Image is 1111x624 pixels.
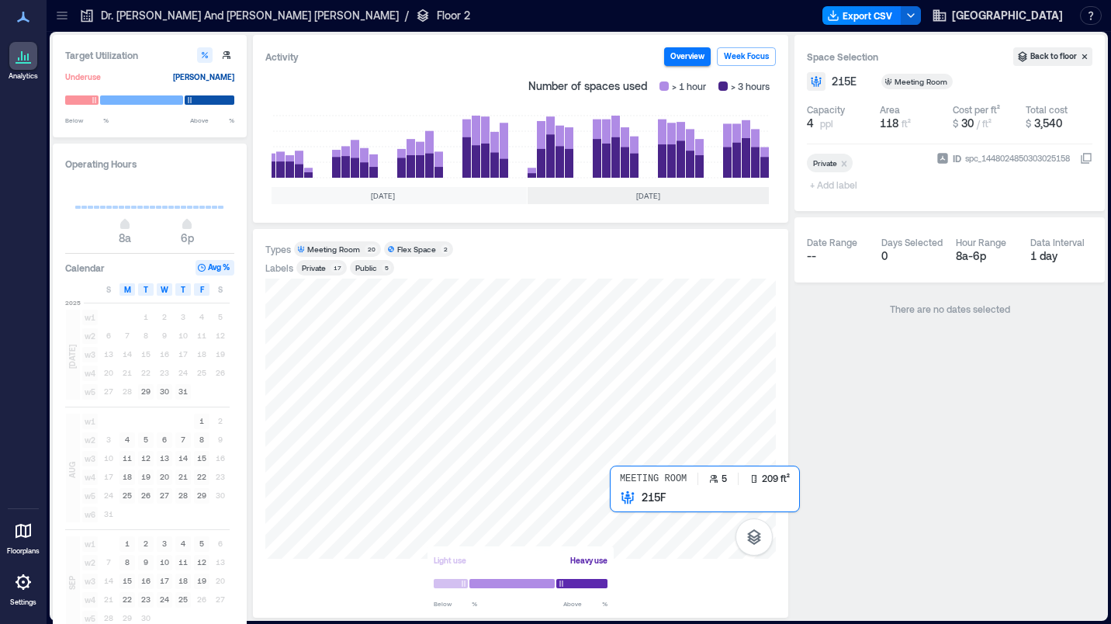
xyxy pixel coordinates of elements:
[717,47,776,66] button: Week Focus
[5,563,42,612] a: Settings
[880,103,900,116] div: Area
[144,283,148,296] span: T
[881,236,943,248] div: Days Selected
[160,557,169,567] text: 10
[302,262,326,273] div: Private
[961,116,974,130] span: 30
[190,116,234,125] span: Above %
[197,453,206,463] text: 15
[178,595,188,604] text: 25
[181,283,185,296] span: T
[162,539,167,548] text: 3
[822,6,902,25] button: Export CSV
[161,283,168,296] span: W
[141,387,151,396] text: 29
[902,118,911,129] span: ft²
[82,592,98,608] span: w4
[672,78,706,94] span: > 1 hour
[160,472,169,481] text: 20
[125,435,130,444] text: 4
[160,576,169,585] text: 17
[813,158,837,168] div: Private
[124,283,131,296] span: M
[123,576,132,585] text: 15
[4,37,43,85] a: Analytics
[173,69,234,85] div: [PERSON_NAME]
[977,118,992,129] span: / ft²
[1026,103,1068,116] div: Total cost
[65,260,105,276] h3: Calendar
[125,557,130,567] text: 8
[1026,118,1031,129] span: $
[141,595,151,604] text: 23
[181,435,185,444] text: 7
[199,435,204,444] text: 8
[82,310,98,325] span: w1
[82,488,98,504] span: w5
[178,472,188,481] text: 21
[65,156,234,172] h3: Operating Hours
[927,3,1068,28] button: [GEOGRAPHIC_DATA]
[178,557,188,567] text: 11
[196,260,234,276] button: Avg %
[144,557,148,567] text: 9
[199,539,204,548] text: 5
[160,453,169,463] text: 13
[1013,47,1092,66] button: Back to floor
[365,244,378,254] div: 20
[953,151,961,166] span: ID
[434,599,477,608] span: Below %
[890,303,1010,314] span: There are no dates selected
[144,539,148,548] text: 2
[160,491,169,500] text: 27
[355,262,377,273] div: Public
[2,512,44,560] a: Floorplans
[65,116,109,125] span: Below %
[178,491,188,500] text: 28
[125,539,130,548] text: 1
[141,576,151,585] text: 16
[434,553,466,568] div: Light use
[123,595,132,604] text: 22
[1034,116,1062,130] span: 3,540
[239,187,527,204] div: [DATE]
[199,416,204,425] text: 1
[807,249,816,262] span: --
[65,47,234,63] h3: Target Utilization
[837,158,853,168] div: Remove Private
[441,244,450,254] div: 2
[807,49,1013,64] h3: Space Selection
[832,74,875,89] button: 215E
[101,8,399,23] p: Dr. [PERSON_NAME] And [PERSON_NAME] [PERSON_NAME]
[141,472,151,481] text: 19
[265,243,291,255] div: Types
[178,387,188,396] text: 31
[82,574,98,589] span: w3
[807,236,857,248] div: Date Range
[570,553,607,568] div: Heavy use
[563,599,607,608] span: Above %
[82,451,98,466] span: w3
[880,116,898,130] span: 118
[106,283,111,296] span: S
[178,576,188,585] text: 18
[807,174,864,196] span: + Add label
[65,298,81,307] span: 2025
[160,595,169,604] text: 24
[807,116,874,131] button: 4 ppl
[200,283,204,296] span: F
[82,366,98,381] span: w4
[123,472,132,481] text: 18
[956,236,1006,248] div: Hour Range
[397,244,436,255] div: Flex Space
[7,546,40,556] p: Floorplans
[82,536,98,552] span: w1
[10,598,36,607] p: Settings
[123,453,132,463] text: 11
[265,49,299,64] div: Activity
[218,283,223,296] span: S
[197,472,206,481] text: 22
[664,47,711,66] button: Overview
[731,78,770,94] span: > 3 hours
[181,539,185,548] text: 4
